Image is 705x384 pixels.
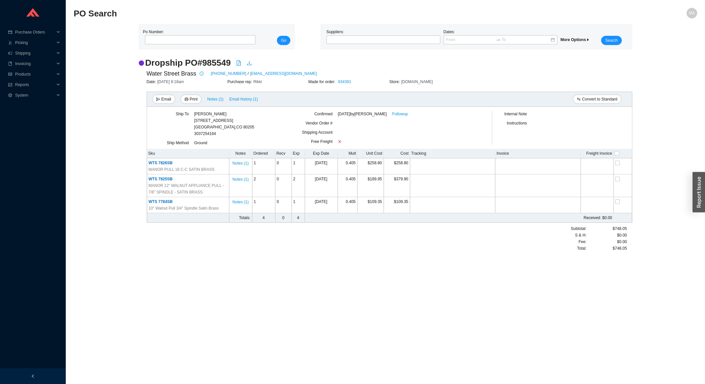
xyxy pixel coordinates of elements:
[190,96,198,102] span: Print
[561,37,590,42] span: More Options
[147,69,196,79] span: Water Street Brass
[496,37,500,42] span: swap-right
[239,215,251,220] span: Totals:
[281,37,286,44] span: Go
[442,29,559,45] div: Dates:
[149,177,173,181] span: WTS 7825SB
[586,38,590,42] span: caret-right
[148,150,228,157] div: Sku
[292,158,305,174] td: 1
[8,93,12,97] span: setting
[392,111,408,117] a: Followup
[495,149,580,158] th: Invoice
[229,95,258,104] button: Email history (1)
[577,97,581,102] span: swap
[207,96,223,102] span: Notes ( 1 )
[357,174,384,197] td: $189.95
[277,36,290,45] button: Go
[252,174,275,197] td: 2
[308,79,337,84] span: Made for order:
[232,160,249,164] button: Notes (1)
[31,374,35,378] span: left
[230,96,258,102] span: Email history (1)
[152,95,175,104] button: sendEmail
[580,149,613,158] th: Freight Invoice
[252,149,275,158] th: Ordered
[305,158,338,174] td: [DATE]
[338,213,614,223] td: $0.00
[357,158,384,174] td: $258.80
[252,213,275,223] td: 4
[586,245,627,252] div: $748.05
[15,48,55,58] span: Shipping
[496,37,500,42] span: to
[338,140,342,144] span: close
[8,72,12,76] span: read
[15,69,55,79] span: Products
[149,205,219,212] span: 10" Walnut Pull 3/4" Spindle Satin Brass
[305,149,338,158] th: Exp Date
[601,36,621,45] button: Search
[253,79,262,84] span: Rikki
[292,174,305,197] td: 2
[292,197,305,213] td: 1
[232,198,249,203] button: Notes (1)
[194,111,254,130] div: [PERSON_NAME] [STREET_ADDRESS] [GEOGRAPHIC_DATA] , CO 80205
[582,96,617,102] span: Convert to Standard
[252,158,275,174] td: 1
[167,141,189,145] span: Ship Method
[229,149,252,158] th: Notes
[571,225,586,232] span: Subtotal:
[184,97,188,102] span: printer
[15,90,55,101] span: System
[15,79,55,90] span: Reports
[584,215,601,220] span: Received:
[575,232,587,238] span: S & H:
[149,161,173,165] span: WTS 7826SB
[149,182,228,195] span: MANOR 12" WALNUT APPLIANCE PULL - 7/8" SPINDLE - SATIN BRASS
[15,37,55,48] span: Picking
[198,72,205,76] span: info-circle
[232,160,249,167] span: Notes ( 1 )
[250,70,317,77] a: [EMAIL_ADDRESS][DOMAIN_NAME]
[247,60,252,66] span: download
[145,57,231,69] h2: Dropship PO # 985549
[573,95,621,104] button: swapConvert to Standard
[305,197,338,213] td: [DATE]
[157,79,184,84] span: [DATE] 9:18am
[275,149,292,158] th: Recv
[305,174,338,197] td: [DATE]
[149,199,173,204] span: WTS 7784SB
[689,8,695,18] span: MA
[389,79,401,84] span: Store:
[8,83,12,87] span: fund
[410,149,495,158] th: Tracking
[149,166,215,173] span: MANOR PULL 18 C-C SATIN BRASS
[15,58,55,69] span: Invoicing
[143,29,254,45] div: Po Number:
[338,197,357,213] td: 0.405
[617,238,627,245] span: $0.00
[156,97,160,102] span: send
[252,197,275,213] td: 1
[384,149,410,158] th: Cost
[502,36,550,43] input: To
[338,174,357,197] td: 0.405
[247,60,252,67] a: download
[384,174,410,197] td: $379.90
[357,149,384,158] th: Unit Cost
[577,245,587,252] span: Total:
[311,139,332,144] span: Free Freight
[586,225,627,232] div: $748.05
[305,121,332,125] span: Vendor Order #
[147,79,158,84] span: Date:
[357,197,384,213] td: $109.35
[194,141,207,145] span: Ground
[275,158,292,174] td: 0
[211,70,246,77] a: [PHONE_NUMBER]
[74,8,541,19] h2: PO Search
[504,112,527,116] span: Internal Note
[314,112,332,116] span: Confirmed
[236,60,241,66] span: file-pdf
[401,79,433,84] span: [DOMAIN_NAME]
